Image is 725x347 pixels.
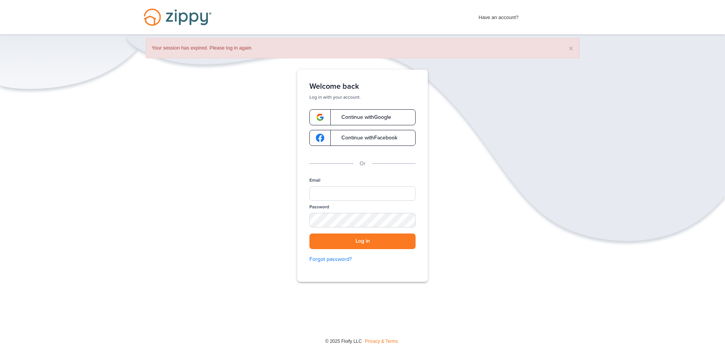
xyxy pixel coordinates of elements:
[360,160,366,168] p: Or
[309,233,416,249] button: Log in
[309,130,416,146] a: google-logoContinue withFacebook
[365,339,398,344] a: Privacy & Terms
[334,135,397,141] span: Continue with Facebook
[316,113,324,122] img: google-logo
[569,44,573,52] button: ×
[325,339,362,344] span: © 2025 Floify LLC
[146,38,580,58] div: Your session has expired. Please log in again.
[479,10,519,22] span: Have an account?
[309,213,416,227] input: Password
[334,115,391,120] span: Continue with Google
[316,134,324,142] img: google-logo
[309,177,320,184] label: Email
[309,255,416,264] a: Forgot password?
[309,109,416,125] a: google-logoContinue withGoogle
[309,82,416,91] h1: Welcome back
[309,204,329,210] label: Password
[309,186,416,201] input: Email
[309,94,416,100] p: Log in with your account.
